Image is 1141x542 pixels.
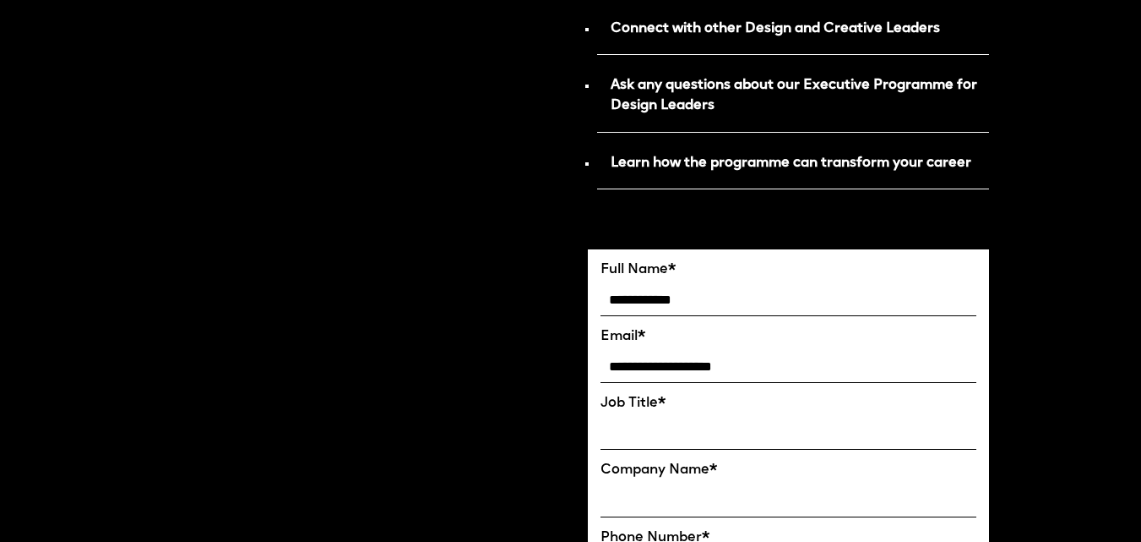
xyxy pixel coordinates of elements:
[600,463,977,479] label: Company Name
[600,329,977,345] label: Email
[600,262,977,278] label: Full Name
[611,156,971,170] strong: Learn how the programme can transform your career
[600,396,977,412] label: Job Title
[611,22,940,36] strong: Connect with other Design and Creative Leaders
[611,79,977,112] strong: Ask any questions about our Executive Programme for Design Leaders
